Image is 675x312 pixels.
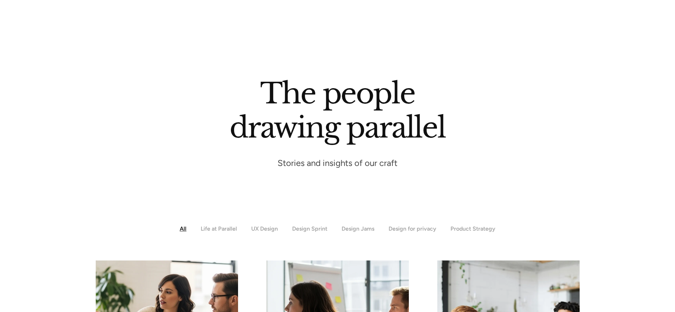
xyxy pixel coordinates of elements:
div: Life at Parallel [201,225,237,232]
div: UX Design [251,225,278,232]
div: Design Jams [342,225,374,232]
h1: The people drawing parallel [230,76,445,145]
div: Design Sprint [292,225,327,232]
p: Stories and insights of our craft [278,157,397,168]
div: All [180,225,186,232]
div: Design for privacy [389,225,436,232]
div: Product Strategy [450,225,495,232]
